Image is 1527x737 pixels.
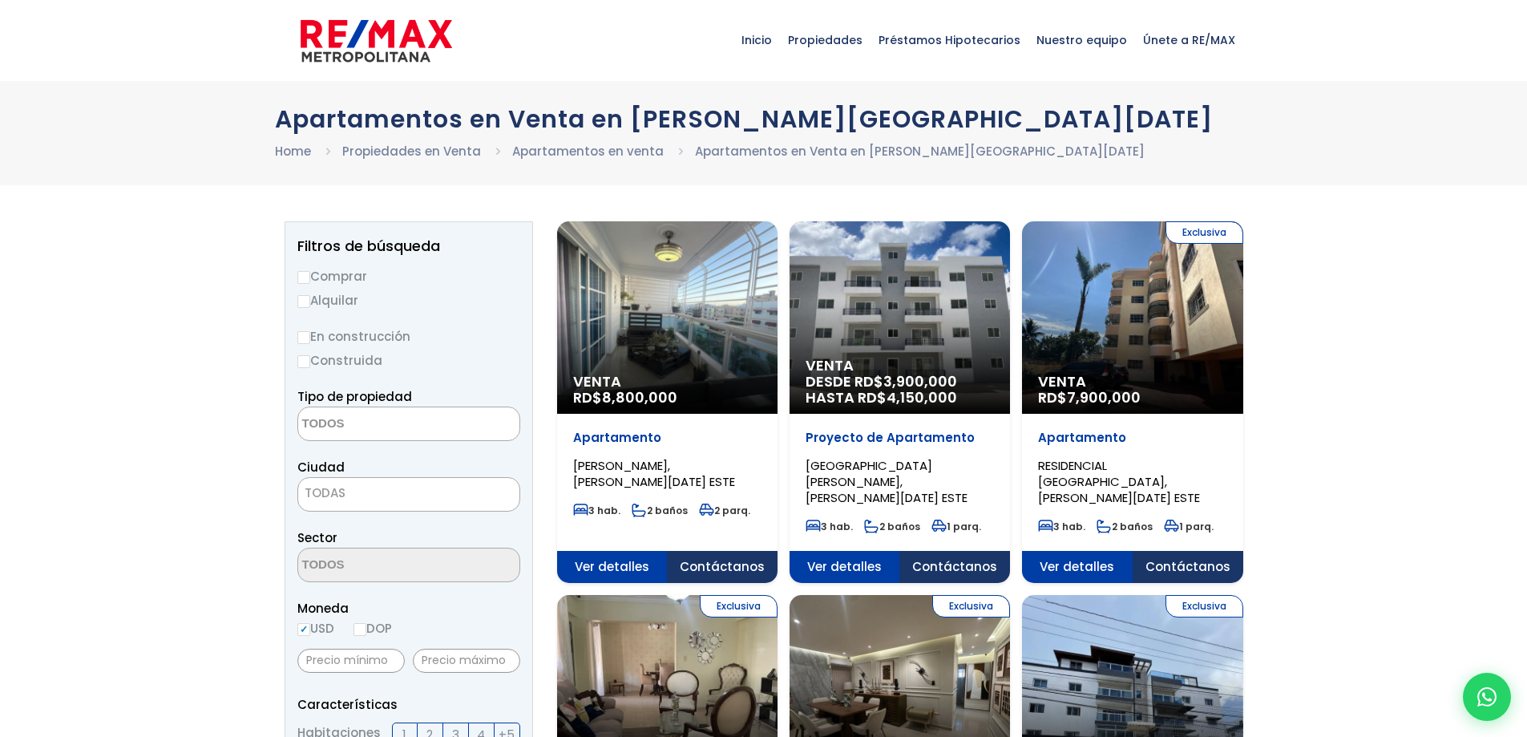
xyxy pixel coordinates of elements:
span: TODAS [298,482,519,504]
a: Venta RD$8,800,000 Apartamento [PERSON_NAME], [PERSON_NAME][DATE] ESTE 3 hab. 2 baños 2 parq. Ver... [557,221,778,583]
input: Precio máximo [413,649,520,673]
span: RD$ [1038,387,1141,407]
p: Apartamento [573,430,761,446]
h2: Filtros de búsqueda [297,238,520,254]
span: Préstamos Hipotecarios [871,16,1028,64]
span: 1 parq. [1164,520,1214,533]
label: Construida [297,350,520,371]
span: 3 hab. [573,504,620,517]
p: Características [297,694,520,715]
span: DESDE RD$ [806,374,994,406]
span: Contáctanos [1133,551,1243,583]
span: 3,900,000 [883,371,957,391]
span: [PERSON_NAME], [PERSON_NAME][DATE] ESTE [573,457,735,490]
input: USD [297,623,310,636]
h1: Apartamentos en Venta en [PERSON_NAME][GEOGRAPHIC_DATA][DATE] [275,105,1253,133]
span: Contáctanos [899,551,1010,583]
span: Únete a RE/MAX [1135,16,1243,64]
span: RD$ [573,387,677,407]
label: Comprar [297,266,520,286]
span: Sector [297,529,337,546]
a: Apartamentos en venta [512,143,664,160]
span: Inicio [733,16,780,64]
span: Moneda [297,598,520,618]
span: 4,150,000 [887,387,957,407]
input: Alquilar [297,295,310,308]
span: [GEOGRAPHIC_DATA][PERSON_NAME], [PERSON_NAME][DATE] ESTE [806,457,968,506]
span: HASTA RD$ [806,390,994,406]
textarea: Search [298,549,454,583]
span: 2 baños [864,520,920,533]
a: Exclusiva Venta RD$7,900,000 Apartamento RESIDENCIAL [GEOGRAPHIC_DATA], [PERSON_NAME][DATE] ESTE ... [1022,221,1242,583]
label: Alquilar [297,290,520,310]
span: Exclusiva [932,595,1010,618]
span: Venta [806,358,994,374]
span: Exclusiva [1165,595,1243,618]
input: DOP [353,623,366,636]
span: 2 parq. [699,504,750,517]
span: TODAS [305,484,345,501]
span: TODAS [297,477,520,512]
span: 8,800,000 [602,387,677,407]
input: En construcción [297,331,310,344]
span: Ver detalles [1022,551,1133,583]
span: Venta [573,374,761,390]
label: En construcción [297,326,520,346]
span: Exclusiva [1165,221,1243,244]
label: DOP [353,618,392,638]
span: 1 parq. [931,520,981,533]
span: Exclusiva [700,595,778,618]
textarea: Search [298,407,454,442]
p: Apartamento [1038,430,1226,446]
span: Nuestro equipo [1028,16,1135,64]
input: Precio mínimo [297,649,405,673]
input: Comprar [297,271,310,284]
span: Venta [1038,374,1226,390]
p: Proyecto de Apartamento [806,430,994,446]
span: 7,900,000 [1067,387,1141,407]
span: Tipo de propiedad [297,388,412,405]
span: 2 baños [632,504,688,517]
span: RESIDENCIAL [GEOGRAPHIC_DATA], [PERSON_NAME][DATE] ESTE [1038,457,1200,506]
input: Construida [297,355,310,368]
span: Contáctanos [667,551,778,583]
span: 3 hab. [1038,520,1085,533]
span: Ver detalles [557,551,668,583]
span: Propiedades [780,16,871,64]
label: USD [297,618,334,638]
span: 2 baños [1097,520,1153,533]
span: Ver detalles [790,551,900,583]
a: Apartamentos en Venta en [PERSON_NAME][GEOGRAPHIC_DATA][DATE] [695,143,1145,160]
a: Propiedades en Venta [342,143,481,160]
a: Home [275,143,311,160]
span: 3 hab. [806,520,853,533]
a: Venta DESDE RD$3,900,000 HASTA RD$4,150,000 Proyecto de Apartamento [GEOGRAPHIC_DATA][PERSON_NAME... [790,221,1010,583]
img: remax-metropolitana-logo [301,17,452,65]
span: Ciudad [297,459,345,476]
